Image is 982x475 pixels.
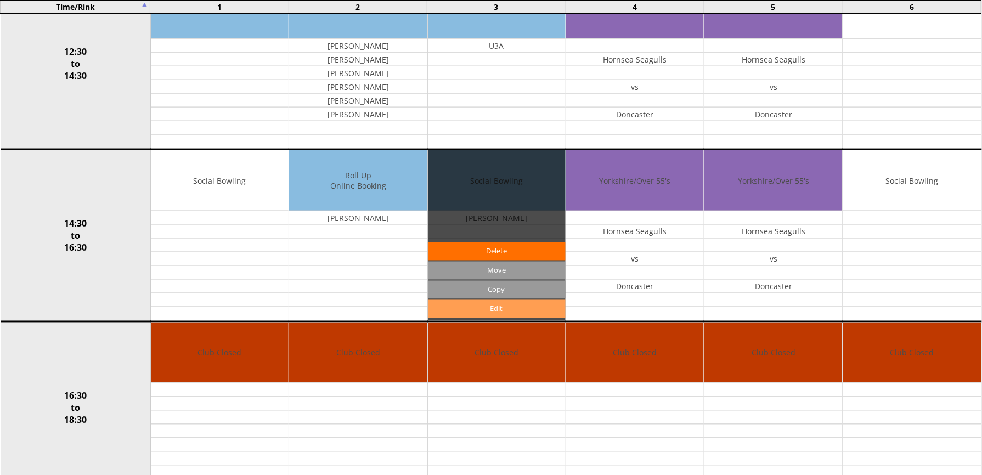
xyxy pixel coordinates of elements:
[150,1,289,13] td: 1
[289,39,427,53] td: [PERSON_NAME]
[843,1,981,13] td: 6
[428,262,566,280] input: Move
[566,1,704,13] td: 4
[428,323,566,383] td: Club Closed
[428,39,566,53] td: U3A
[289,53,427,66] td: [PERSON_NAME]
[566,80,704,94] td: vs
[704,1,843,13] td: 5
[428,300,566,318] a: Edit
[566,252,704,266] td: vs
[566,225,704,239] td: Hornsea Seagulls
[151,150,289,211] td: Social Bowling
[151,323,289,383] td: Club Closed
[704,225,842,239] td: Hornsea Seagulls
[289,1,427,13] td: 2
[289,66,427,80] td: [PERSON_NAME]
[289,94,427,108] td: [PERSON_NAME]
[704,252,842,266] td: vs
[704,280,842,293] td: Doncaster
[427,1,566,13] td: 3
[289,150,427,211] td: Roll Up Online Booking
[704,323,842,383] td: Club Closed
[704,108,842,121] td: Doncaster
[843,323,981,383] td: Club Closed
[566,280,704,293] td: Doncaster
[843,150,981,211] td: Social Bowling
[289,80,427,94] td: [PERSON_NAME]
[566,150,704,211] td: Yorkshire/Over 55's
[1,1,150,13] td: Time/Rink
[289,323,427,383] td: Club Closed
[428,242,566,261] a: Delete
[1,150,150,322] td: 14:30 to 16:30
[704,150,842,211] td: Yorkshire/Over 55's
[704,53,842,66] td: Hornsea Seagulls
[428,281,566,299] input: Copy
[566,108,704,121] td: Doncaster
[289,108,427,121] td: [PERSON_NAME]
[566,53,704,66] td: Hornsea Seagulls
[566,323,704,383] td: Club Closed
[704,80,842,94] td: vs
[289,211,427,225] td: [PERSON_NAME]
